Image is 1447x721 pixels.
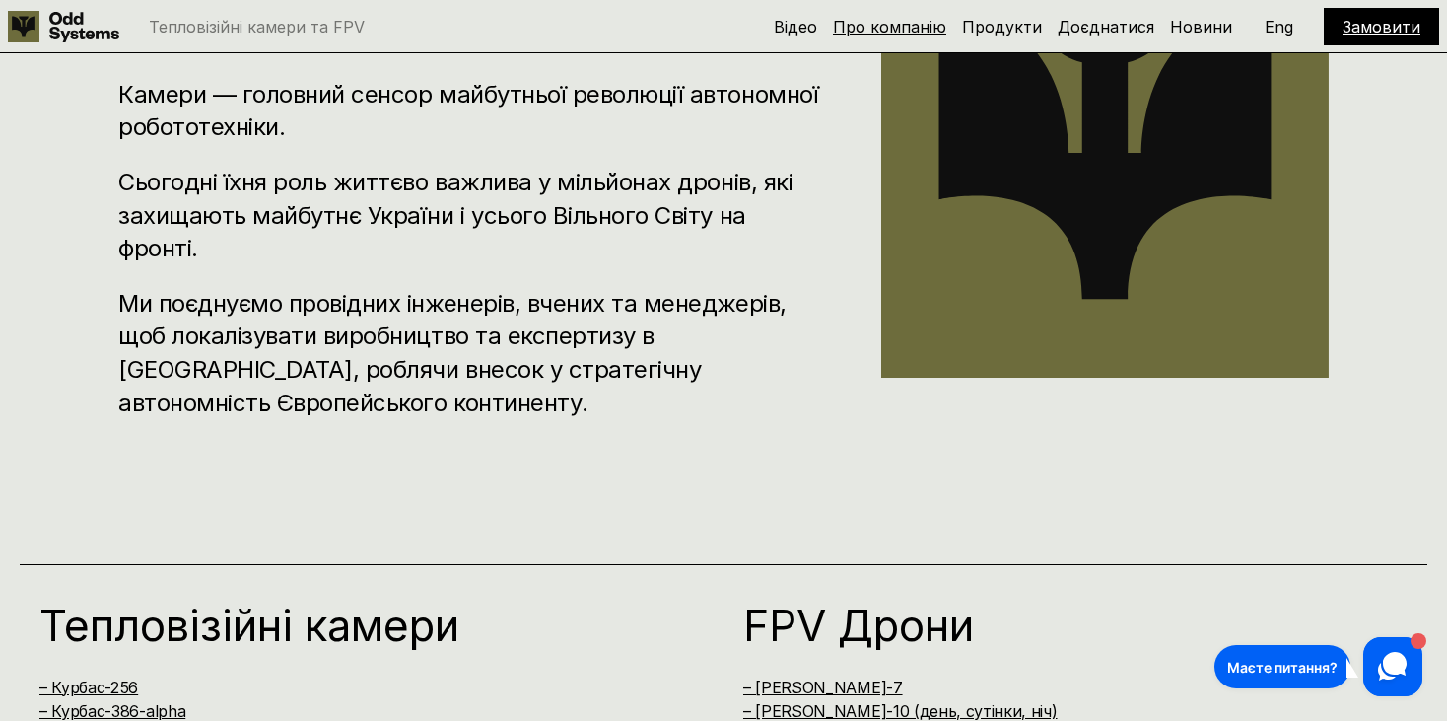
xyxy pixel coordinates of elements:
a: Новини [1170,17,1232,36]
iframe: HelpCrunch [1209,632,1427,701]
a: – Курбас-256 [39,678,138,697]
a: Замовити [1343,17,1420,36]
a: Продукти [962,17,1042,36]
h1: Тепловізійні камери [39,604,664,647]
a: Про компанію [833,17,946,36]
h1: FPV Дрони [743,604,1368,647]
a: Доєднатися [1058,17,1154,36]
a: Відео [774,17,817,36]
h3: Камери — головний сенсор майбутньої революції автономної робототехніки. [118,78,822,144]
a: – [PERSON_NAME]-7 [743,678,903,697]
p: Тепловізійні камери та FPV [149,19,365,35]
h3: Сьогодні їхня роль життєво важлива у мільйонах дронів, які захищають майбутнє України і усього Ві... [118,166,822,265]
a: – Курбас-386-alpha [39,701,185,721]
h3: Ми поєднуємо провідних інженерів, вчених та менеджерів, щоб локалізувати виробництво та експертиз... [118,287,822,419]
a: – [PERSON_NAME]-10 (день, сутінки, ніч) [743,701,1058,721]
p: Eng [1265,19,1293,35]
